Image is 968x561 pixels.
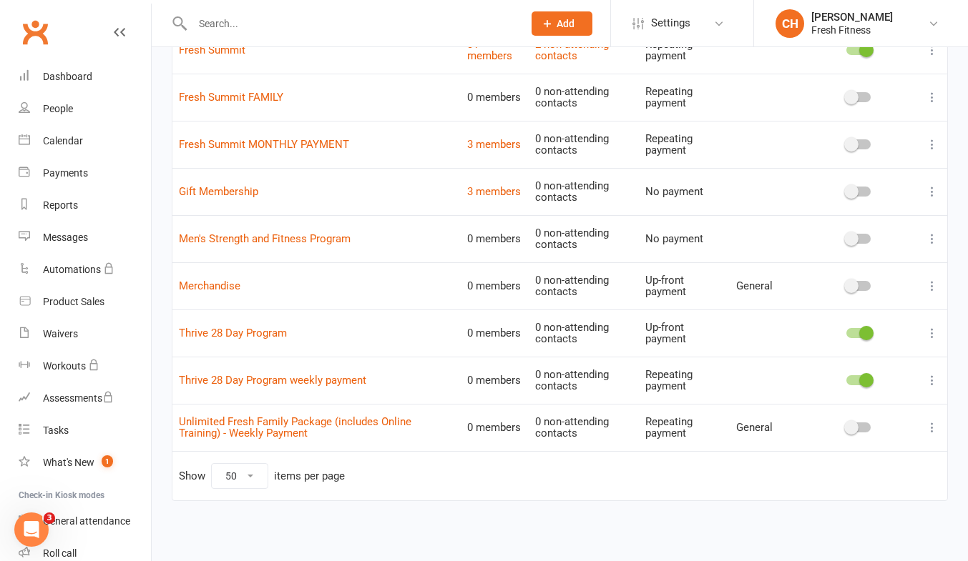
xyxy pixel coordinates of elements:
a: General attendance kiosk mode [19,505,151,537]
a: Waivers [19,318,151,350]
a: Reports [19,189,151,222]
div: Tasks [43,425,69,436]
td: 0 members [461,357,529,404]
a: Payments [19,157,151,189]
td: General [730,262,800,309]
div: Automations [43,264,101,275]
td: Repeating payment [639,404,730,451]
a: Merchandise [179,279,240,292]
div: Messages [43,232,88,243]
a: 3 members [467,138,521,151]
td: No payment [639,215,730,262]
a: Dashboard [19,61,151,93]
a: Automations [19,254,151,286]
div: Reports [43,199,78,211]
td: Repeating payment [639,26,730,74]
td: Repeating payment [639,74,730,121]
td: 0 non-attending contacts [529,357,639,404]
div: [PERSON_NAME] [811,11,893,24]
div: Fresh Fitness [811,24,893,36]
span: 3 [44,512,55,524]
a: Tasks [19,414,151,447]
a: Fresh Summit [179,44,245,56]
a: People [19,93,151,125]
td: 0 members [461,404,529,451]
div: Roll call [43,547,77,559]
span: Add [557,18,575,29]
div: Payments [43,167,88,179]
a: Product Sales [19,286,151,318]
div: Assessments [43,392,114,404]
a: Gift Membership [179,185,258,198]
a: Clubworx [17,14,53,50]
td: Up-front payment [639,262,730,309]
td: 0 non-attending contacts [529,309,639,357]
iframe: Intercom live chat [14,512,49,547]
a: Calendar [19,125,151,157]
td: No payment [639,168,730,215]
a: What's New1 [19,447,151,479]
a: Fresh Summit MONTHLY PAYMENT [179,138,349,151]
a: 3 members [467,185,521,198]
div: items per page [274,470,345,482]
td: 0 members [461,262,529,309]
input: Search... [188,14,513,34]
td: General [730,404,800,451]
a: Thrive 28 Day Program weekly payment [179,374,366,387]
td: 0 members [461,309,529,357]
td: Repeating payment [639,357,730,404]
td: 0 non-attending contacts [529,404,639,451]
button: Add [532,11,592,36]
a: Messages [19,222,151,254]
div: Show [179,463,345,489]
td: Repeating payment [639,121,730,168]
td: 0 non-attending contacts [529,262,639,309]
a: 2 non-attending contacts [535,38,609,63]
div: What's New [43,457,94,468]
td: 0 members [461,215,529,262]
a: 31 members [467,38,512,63]
div: Workouts [43,360,86,372]
a: Workouts [19,350,151,382]
div: General attendance [43,515,130,527]
td: 0 non-attending contacts [529,121,639,168]
td: Up-front payment [639,309,730,357]
td: 0 non-attending contacts [529,168,639,215]
a: Men's Strength and Fitness Program [179,232,351,245]
div: People [43,103,73,114]
div: Waivers [43,328,78,339]
div: Dashboard [43,71,92,82]
td: 0 members [461,74,529,121]
a: Assessments [19,382,151,414]
div: Calendar [43,135,83,147]
td: 0 non-attending contacts [529,215,639,262]
span: 1 [102,455,113,467]
td: 0 non-attending contacts [529,74,639,121]
a: Fresh Summit FAMILY [179,91,283,104]
div: CH [776,9,804,38]
a: Thrive 28 Day Program [179,327,287,339]
span: Settings [651,7,690,39]
div: Product Sales [43,296,104,307]
a: Unlimited Fresh Family Package (includes Online Training) - Weekly Payment [179,415,411,440]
